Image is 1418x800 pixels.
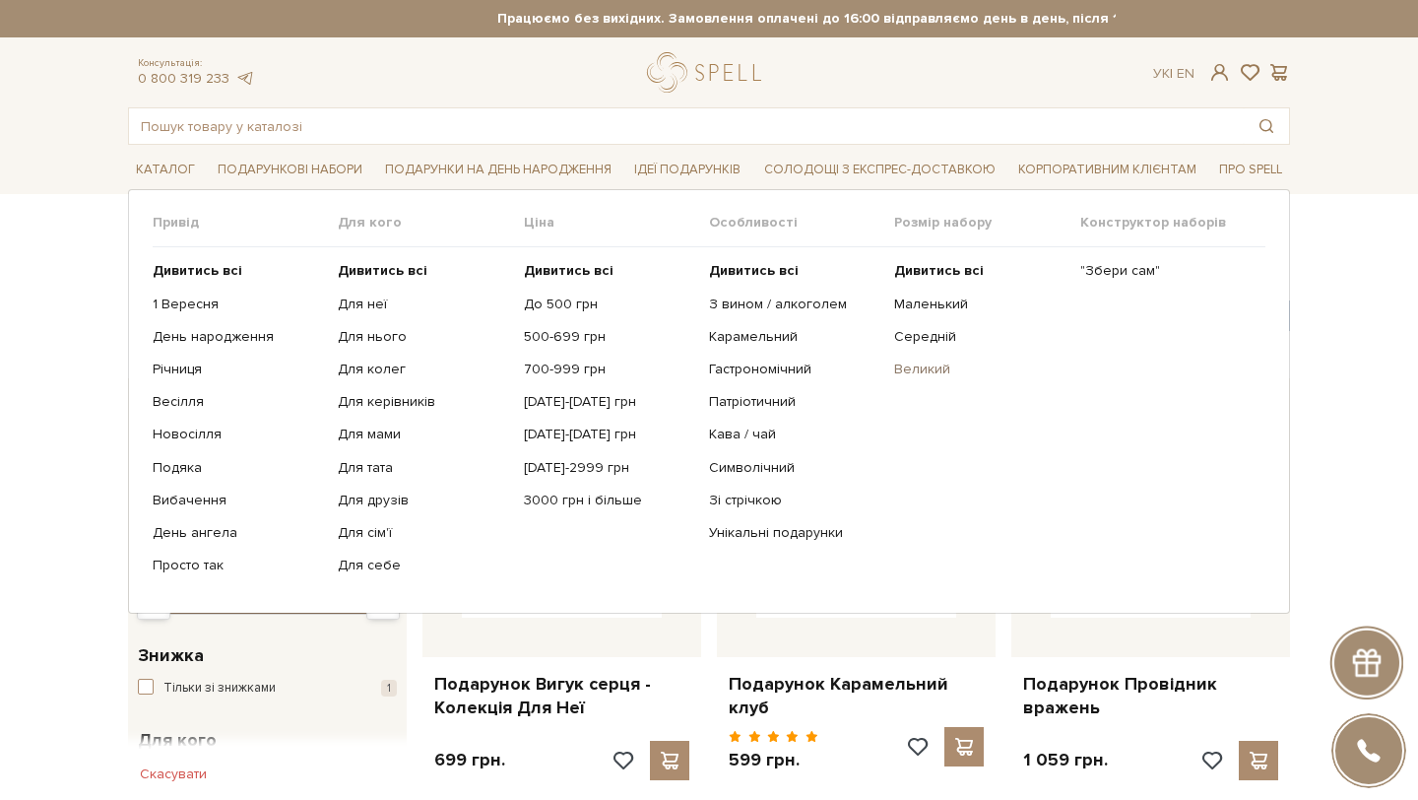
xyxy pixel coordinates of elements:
span: Подарунки на День народження [377,155,619,185]
div: Max [366,592,400,620]
button: Скасувати [128,759,219,790]
a: Дивитись всі [894,262,1064,280]
a: Гастрономічний [709,361,879,378]
a: Новосілля [153,426,323,443]
a: "Збери сам" [1080,262,1251,280]
a: Вибачення [153,492,323,509]
a: Дивитись всі [709,262,879,280]
a: 0 800 319 233 [138,70,229,87]
b: Дивитись всі [524,262,613,279]
span: 1 [381,680,397,697]
a: Для мами [338,426,508,443]
a: Дивитись всі [524,262,694,280]
span: Особливості [709,214,894,232]
a: Подарунок Провідник вражень [1023,673,1278,719]
a: День ангела [153,524,323,542]
a: [DATE]-2999 грн [524,459,694,477]
b: Дивитись всі [709,262,799,279]
a: Солодощі з експрес-доставкою [756,153,1003,186]
a: 3000 грн і більше [524,492,694,509]
span: Конструктор наборів [1080,214,1265,232]
span: Для кого [138,727,217,754]
a: [DATE]-[DATE] грн [524,393,694,411]
a: Подарунок Карамельний клуб [729,673,984,719]
b: Дивитись всі [894,262,984,279]
a: День народження [153,328,323,346]
a: З вином / алкоголем [709,296,879,313]
a: Подяка [153,459,323,477]
span: Для кого [338,214,523,232]
a: Унікальні подарунки [709,524,879,542]
span: | [1170,65,1173,82]
span: Про Spell [1211,155,1290,185]
a: Дивитись всі [153,262,323,280]
a: 700-999 грн [524,361,694,378]
a: Подарунок Вигук серця - Колекція Для Неї [434,673,689,719]
button: Пошук товару у каталозі [1244,108,1289,144]
a: Для друзів [338,492,508,509]
a: Для нього [338,328,508,346]
a: Для сім'ї [338,524,508,542]
b: Дивитись всі [153,262,242,279]
a: Символічний [709,459,879,477]
a: Кава / чай [709,426,879,443]
span: Привід [153,214,338,232]
a: telegram [234,70,254,87]
span: Знижка [138,642,204,669]
a: Карамельний [709,328,879,346]
span: Розмір набору [894,214,1079,232]
a: До 500 грн [524,296,694,313]
a: En [1177,65,1194,82]
a: Для тата [338,459,508,477]
a: Корпоративним клієнтам [1010,153,1204,186]
div: Каталог [128,189,1290,614]
a: logo [647,52,770,93]
span: Каталог [128,155,203,185]
a: Для колег [338,361,508,378]
a: Для неї [338,296,508,313]
span: Подарункові набори [210,155,370,185]
a: Зі стрічкою [709,492,879,509]
a: Для себе [338,557,508,574]
a: Для керівників [338,393,508,411]
a: Просто так [153,557,323,574]
b: Дивитись всі [338,262,427,279]
a: Патріотичний [709,393,879,411]
a: Середній [894,328,1064,346]
a: [DATE]-[DATE] грн [524,426,694,443]
span: Консультація: [138,57,254,70]
a: Весілля [153,393,323,411]
span: Ціна [524,214,709,232]
a: Великий [894,361,1064,378]
a: 500-699 грн [524,328,694,346]
div: Ук [1153,65,1194,83]
a: 1 Вересня [153,296,323,313]
div: Min [137,592,170,620]
span: Ідеї подарунків [626,155,748,185]
span: Тільки зі знижками [163,679,276,699]
a: Дивитись всі [338,262,508,280]
a: Маленький [894,296,1064,313]
p: 699 грн. [434,749,505,771]
p: 1 059 грн. [1023,749,1108,771]
input: Пошук товару у каталозі [129,108,1244,144]
a: Річниця [153,361,323,378]
p: 599 грн. [729,749,818,771]
button: Тільки зі знижками 1 [138,679,397,699]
